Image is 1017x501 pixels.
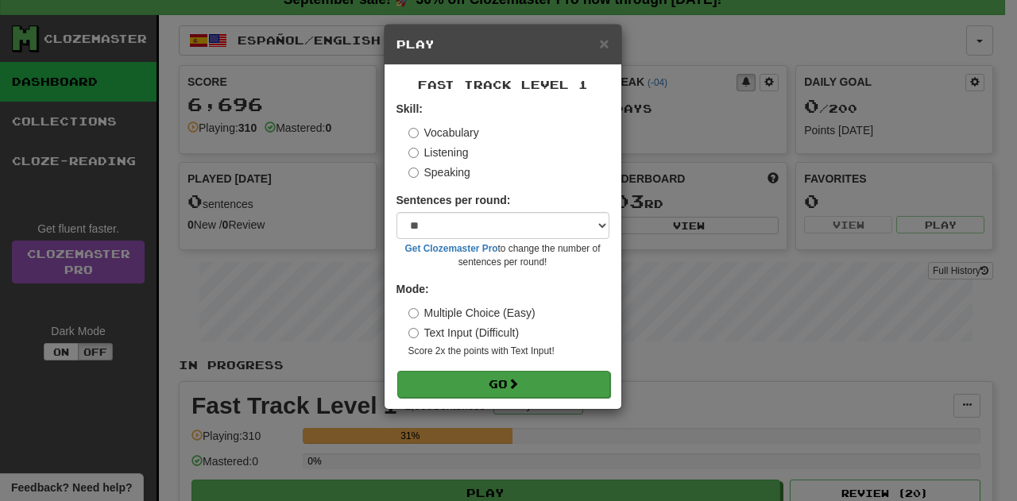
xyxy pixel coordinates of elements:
small: to change the number of sentences per round! [396,242,609,269]
a: Get Clozemaster Pro [405,243,498,254]
label: Vocabulary [408,125,479,141]
button: Close [599,35,609,52]
span: × [599,34,609,52]
span: Fast Track Level 1 [418,78,588,91]
input: Listening [408,148,419,158]
input: Text Input (Difficult) [408,328,419,338]
strong: Mode: [396,283,429,295]
input: Vocabulary [408,128,419,138]
label: Listening [408,145,469,160]
small: Score 2x the points with Text Input ! [408,345,609,358]
label: Text Input (Difficult) [408,325,520,341]
label: Speaking [408,164,470,180]
label: Sentences per round: [396,192,511,208]
label: Multiple Choice (Easy) [408,305,536,321]
strong: Skill: [396,102,423,115]
button: Go [397,371,610,398]
input: Multiple Choice (Easy) [408,308,419,318]
input: Speaking [408,168,419,178]
h5: Play [396,37,609,52]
